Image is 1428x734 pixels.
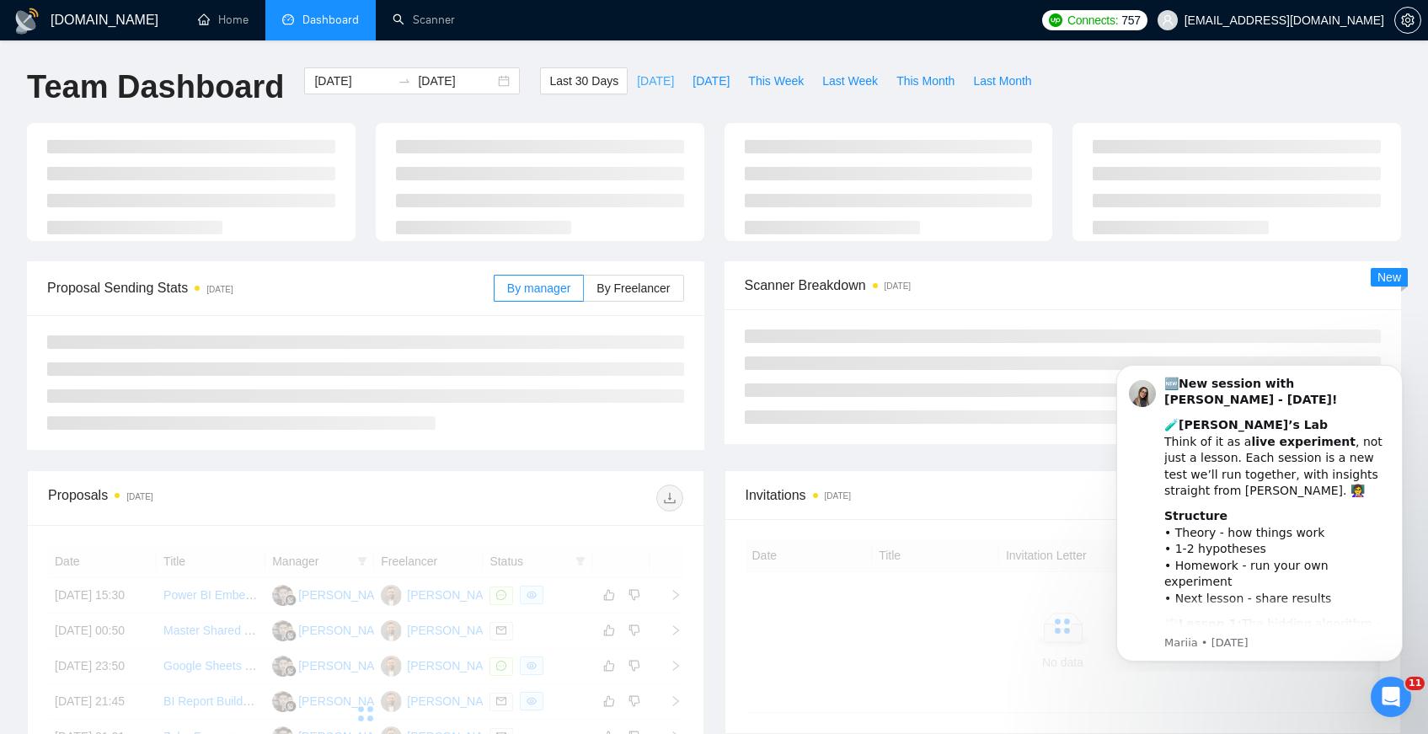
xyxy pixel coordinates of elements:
span: swap-right [398,74,411,88]
span: Connects: [1067,11,1118,29]
span: setting [1395,13,1420,27]
h1: Team Dashboard [27,67,284,107]
span: New [1377,271,1401,284]
div: Proposals [48,485,366,512]
span: Invitations [746,485,1381,506]
span: This Week [748,72,804,90]
input: End date [418,72,495,90]
a: homeHome [198,13,249,27]
time: [DATE] [885,281,911,291]
button: This Week [739,67,813,94]
button: This Month [887,67,964,94]
time: [DATE] [126,492,152,501]
iframe: Intercom live chat [1371,677,1411,717]
span: Last Week [822,72,878,90]
span: [DATE] [637,72,674,90]
span: 11 [1405,677,1425,690]
button: Last 30 Days [540,67,628,94]
img: logo [13,8,40,35]
time: [DATE] [206,285,233,294]
button: [DATE] [628,67,683,94]
span: By Freelancer [596,281,670,295]
span: dashboard [282,13,294,25]
iframe: Intercom notifications message [1091,350,1428,672]
a: setting [1394,13,1421,27]
span: By manager [507,281,570,295]
button: Last Week [813,67,887,94]
span: [DATE] [693,72,730,90]
img: upwork-logo.png [1049,13,1062,27]
input: Start date [314,72,391,90]
span: user [1162,14,1174,26]
button: setting [1394,7,1421,34]
span: Last 30 Days [549,72,618,90]
span: to [398,74,411,88]
a: searchScanner [393,13,455,27]
span: Proposal Sending Stats [47,277,494,298]
span: 757 [1121,11,1140,29]
time: [DATE] [825,491,851,501]
span: This Month [896,72,955,90]
span: Dashboard [302,13,359,27]
button: [DATE] [683,67,739,94]
span: Scanner Breakdown [745,275,1382,296]
button: Last Month [964,67,1040,94]
span: Last Month [973,72,1031,90]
